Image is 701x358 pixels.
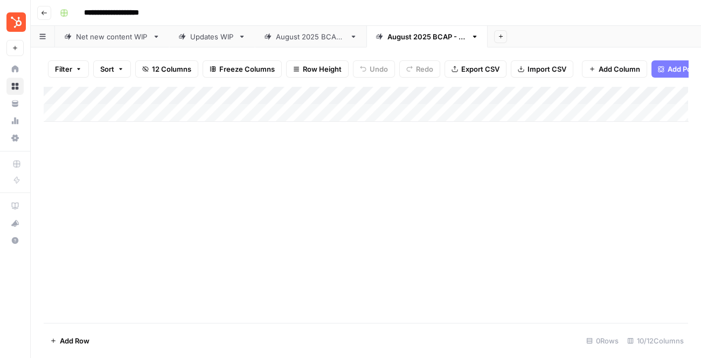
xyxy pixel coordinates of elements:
div: Updates WIP [190,31,234,42]
div: 0 Rows [582,332,623,349]
button: Workspace: Blog Content Action Plan [6,9,24,36]
button: Row Height [286,60,349,78]
a: Browse [6,78,24,95]
button: Sort [93,60,131,78]
div: [DATE] BCAP - Updates [387,31,467,42]
a: Net new content WIP [55,26,169,47]
button: What's new? [6,215,24,232]
span: Export CSV [461,64,499,74]
a: [DATE] BCAP - NNPs [255,26,366,47]
span: Redo [416,64,433,74]
a: [DATE] BCAP - Updates [366,26,488,47]
span: Sort [100,64,114,74]
img: Blog Content Action Plan Logo [6,12,26,32]
button: Help + Support [6,232,24,249]
a: Updates WIP [169,26,255,47]
div: [DATE] BCAP - NNPs [276,31,345,42]
button: Filter [48,60,89,78]
span: Undo [370,64,388,74]
span: 12 Columns [152,64,191,74]
div: What's new? [7,215,23,231]
a: Usage [6,112,24,129]
span: Freeze Columns [219,64,275,74]
span: Row Height [303,64,342,74]
span: Filter [55,64,72,74]
div: Net new content WIP [76,31,148,42]
span: Add Row [60,335,89,346]
div: 10/12 Columns [623,332,688,349]
button: Undo [353,60,395,78]
button: Export CSV [445,60,506,78]
button: Redo [399,60,440,78]
button: Import CSV [511,60,573,78]
span: Add Column [599,64,640,74]
span: Import CSV [528,64,566,74]
button: 12 Columns [135,60,198,78]
button: Freeze Columns [203,60,282,78]
button: Add Row [44,332,96,349]
button: Add Column [582,60,647,78]
a: Home [6,60,24,78]
a: AirOps Academy [6,197,24,215]
a: Your Data [6,95,24,112]
a: Settings [6,129,24,147]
